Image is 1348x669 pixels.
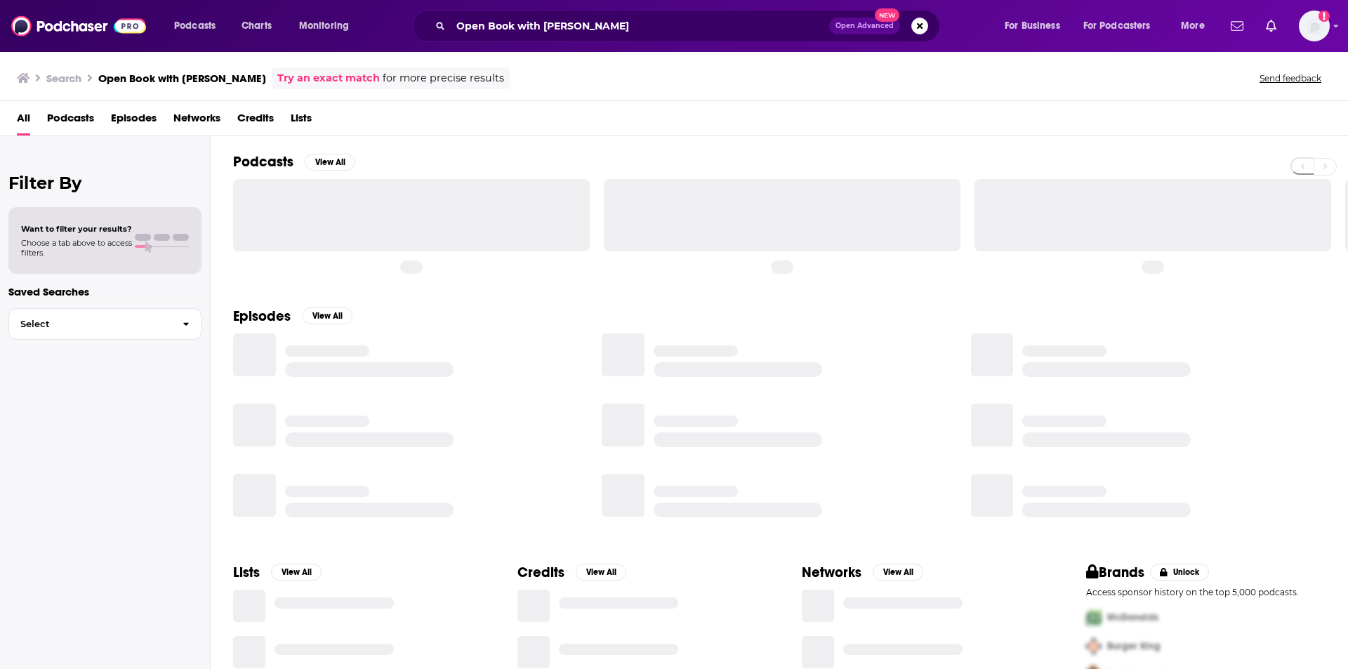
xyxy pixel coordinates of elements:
svg: Add a profile image [1319,11,1330,22]
h2: Lists [233,564,260,581]
span: More [1181,16,1205,36]
span: Want to filter your results? [21,224,132,234]
span: Select [9,319,171,329]
button: open menu [995,15,1078,37]
img: First Pro Logo [1081,603,1107,632]
h2: Networks [802,564,861,581]
span: For Business [1005,16,1060,36]
button: Send feedback [1255,72,1326,84]
span: McDonalds [1107,611,1158,623]
h2: Filter By [8,173,201,193]
a: Credits [237,107,274,135]
span: Monitoring [299,16,349,36]
h2: Episodes [233,307,291,325]
span: Burger King [1107,640,1161,652]
img: Podchaser - Follow, Share and Rate Podcasts [11,13,146,39]
a: Try an exact match [277,70,380,86]
span: Logged in as SkyHorsePub35 [1299,11,1330,41]
div: Search podcasts, credits, & more... [425,10,953,42]
span: Open Advanced [835,22,894,29]
button: Unlock [1150,564,1210,581]
span: New [875,8,900,22]
button: View All [271,564,322,581]
button: Select [8,308,201,340]
a: PodcastsView All [233,153,355,171]
h3: Search [46,72,81,85]
a: Networks [173,107,220,135]
a: EpisodesView All [233,307,352,325]
h3: Open Book with [PERSON_NAME] [98,72,266,85]
span: Charts [242,16,272,36]
button: View All [305,154,355,171]
button: View All [873,564,923,581]
span: for more precise results [383,70,504,86]
a: Show notifications dropdown [1225,14,1249,38]
a: Episodes [111,107,157,135]
button: open menu [1074,15,1171,37]
a: Podcasts [47,107,94,135]
span: Podcasts [174,16,216,36]
a: NetworksView All [802,564,923,581]
img: User Profile [1299,11,1330,41]
button: open menu [1171,15,1222,37]
button: open menu [164,15,234,37]
p: Access sponsor history on the top 5,000 podcasts. [1086,587,1326,597]
button: View All [302,307,352,324]
button: Show profile menu [1299,11,1330,41]
a: Charts [232,15,280,37]
a: All [17,107,30,135]
a: ListsView All [233,564,322,581]
p: Saved Searches [8,285,201,298]
a: CreditsView All [517,564,626,581]
h2: Brands [1086,564,1144,581]
h2: Credits [517,564,564,581]
button: open menu [289,15,367,37]
a: Lists [291,107,312,135]
button: Open AdvancedNew [829,18,900,34]
button: View All [576,564,626,581]
input: Search podcasts, credits, & more... [451,15,829,37]
span: For Podcasters [1083,16,1151,36]
a: Show notifications dropdown [1260,14,1282,38]
h2: Podcasts [233,153,293,171]
img: Second Pro Logo [1081,632,1107,661]
span: Choose a tab above to access filters. [21,238,132,258]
